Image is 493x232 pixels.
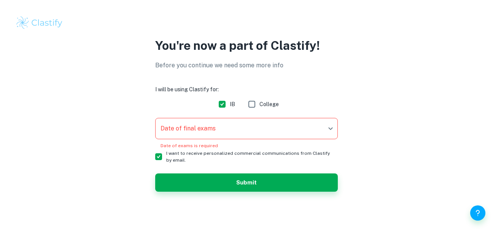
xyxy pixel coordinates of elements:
img: Clastify logo [15,15,64,30]
button: Submit [155,173,338,192]
p: Date of exams is required [161,142,332,149]
span: IB [230,100,235,108]
p: You're now a part of Clastify! [155,37,338,55]
span: I want to receive personalized commercial communications from Clastify by email. [166,150,332,164]
span: College [259,100,279,108]
a: Clastify logo [15,15,478,30]
button: Help and Feedback [470,205,485,221]
p: Before you continue we need some more info [155,61,338,70]
h6: I will be using Clastify for: [155,85,338,94]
